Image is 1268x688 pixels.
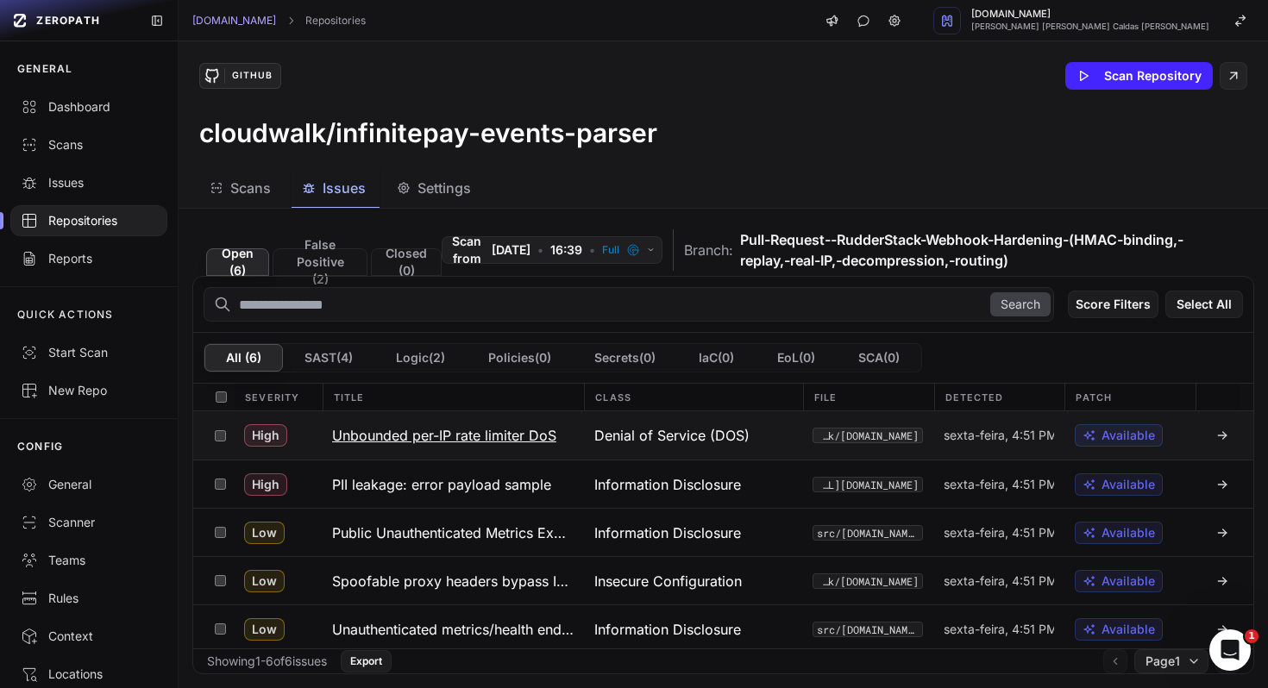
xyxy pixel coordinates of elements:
[244,522,285,544] span: Low
[944,621,1054,638] span: sexta-feira, 4:51 PM
[332,425,556,446] h3: Unbounded per-IP rate limiter DoS
[1102,621,1155,638] span: Available
[21,666,157,683] div: Locations
[285,15,297,27] svg: chevron right,
[550,241,582,259] span: 16:39
[322,460,584,508] button: PII leakage: error payload sample
[199,117,657,148] h3: cloudwalk/infinitepay-events-parser
[1064,384,1196,410] div: Patch
[1165,291,1243,318] button: Select All
[602,243,619,257] span: Full
[17,308,114,322] p: QUICK ACTIONS
[449,233,485,267] span: Scan from
[21,344,157,361] div: Start Scan
[594,571,742,591] span: Insecure Configuration
[244,473,287,496] span: High
[594,522,741,543] span: Information Disclosure
[322,509,584,556] button: Public Unauthenticated Metrics Exposure
[235,384,322,410] div: Severity
[740,229,1233,271] span: Pull-Request--RudderStack-Webhook-Hardening-(HMAC-binding,-replay,-real-IP,-decompression,-routing)
[837,344,921,372] button: SCA(0)
[273,248,367,276] button: False Positive (2)
[1102,476,1155,493] span: Available
[244,424,287,447] span: High
[323,178,366,198] span: Issues
[204,344,283,372] button: All (6)
[1102,427,1155,444] span: Available
[21,628,157,645] div: Context
[21,212,157,229] div: Repositories
[305,14,366,28] a: Repositories
[1068,291,1158,318] button: Score Filters
[594,425,750,446] span: Denial of Service (DOS)
[322,557,584,604] button: Spoofable proxy headers bypass IP allowlist
[594,619,741,640] span: Information Disclosure
[813,525,923,541] code: src/[DOMAIN_NAME]
[21,136,157,153] div: Scans
[944,476,1054,493] span: sexta-feira, 4:51 PM
[1065,62,1213,90] button: Scan Repository
[7,7,136,34] a: ZEROPATH
[193,411,1253,460] div: High Unbounded per-IP rate limiter DoS Denial of Service (DOS) src/webhook/[DOMAIN_NAME] sexta-fe...
[684,240,733,260] span: Branch:
[589,241,595,259] span: •
[21,174,157,191] div: Issues
[813,477,923,492] button: src/services/[URL][DOMAIN_NAME]
[36,14,100,28] span: ZEROPATH
[283,344,374,372] button: SAST(4)
[442,236,662,264] button: Scan from [DATE] • 16:39 • Full
[756,344,837,372] button: EoL(0)
[21,98,157,116] div: Dashboard
[341,650,392,672] button: Export
[21,590,157,607] div: Rules
[332,522,574,543] h3: Public Unauthenticated Metrics Exposure
[1134,649,1208,673] button: Page1
[584,384,802,410] div: Class
[677,344,756,372] button: IaC(0)
[803,384,934,410] div: File
[21,514,157,531] div: Scanner
[990,292,1051,316] button: Search
[230,178,271,198] span: Scans
[193,508,1253,556] div: Low Public Unauthenticated Metrics Exposure Information Disclosure src/[DOMAIN_NAME] sexta-feira,...
[206,248,269,276] button: Open (6)
[17,440,63,453] p: CONFIG
[192,14,366,28] nav: breadcrumb
[1146,653,1180,670] span: Page 1
[224,68,279,84] div: GitHub
[944,572,1054,590] span: sexta-feira, 4:51 PM
[322,411,584,460] button: Unbounded per-IP rate limiter DoS
[813,622,923,637] code: src/[DOMAIN_NAME]
[467,344,573,372] button: Policies(0)
[1245,629,1259,643] span: 1
[371,248,442,276] button: Closed (0)
[813,428,923,443] button: src/webhook/[DOMAIN_NAME]
[944,427,1054,444] span: sexta-feira, 4:51 PM
[193,556,1253,604] div: Low Spoofable proxy headers bypass IP allowlist Insecure Configuration src/webhook/[DOMAIN_NAME] ...
[944,524,1054,541] span: sexta-feira, 4:51 PM
[244,618,285,641] span: Low
[21,382,157,399] div: New Repo
[594,474,741,495] span: Information Disclosure
[492,241,530,259] span: [DATE]
[1102,524,1155,541] span: Available
[573,344,677,372] button: Secrets(0)
[417,178,471,198] span: Settings
[17,62,72,76] p: GENERAL
[971,9,1209,19] span: [DOMAIN_NAME]
[207,653,327,670] div: Showing 1 - 6 of 6 issues
[322,605,584,653] button: Unauthenticated metrics/health endpoints
[971,22,1209,31] span: [PERSON_NAME] [PERSON_NAME] Caldas [PERSON_NAME]
[193,604,1253,653] div: Low Unauthenticated metrics/health endpoints Information Disclosure src/[DOMAIN_NAME] sexta-feira...
[934,384,1065,410] div: Detected
[813,573,923,589] button: src/webhook/[DOMAIN_NAME]
[21,552,157,569] div: Teams
[332,474,551,495] h3: PII leakage: error payload sample
[332,619,574,640] h3: Unauthenticated metrics/health endpoints
[1209,629,1251,671] iframe: Intercom live chat
[21,476,157,493] div: General
[192,14,276,28] a: [DOMAIN_NAME]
